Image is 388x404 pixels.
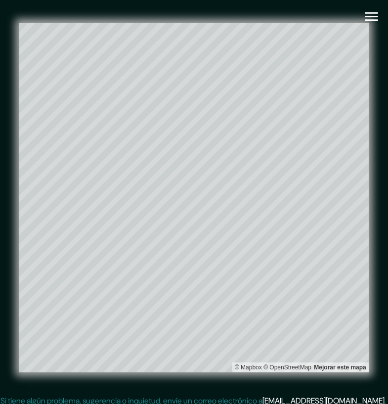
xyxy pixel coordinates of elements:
[314,364,366,371] font: Mejorar este mapa
[263,364,311,371] font: © OpenStreetMap
[235,364,262,371] font: © Mapbox
[300,365,377,393] iframe: Lanzador de widgets de ayuda
[235,364,262,371] a: Mapbox
[263,364,311,371] a: Mapa de OpenStreet
[314,364,366,371] a: Map feedback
